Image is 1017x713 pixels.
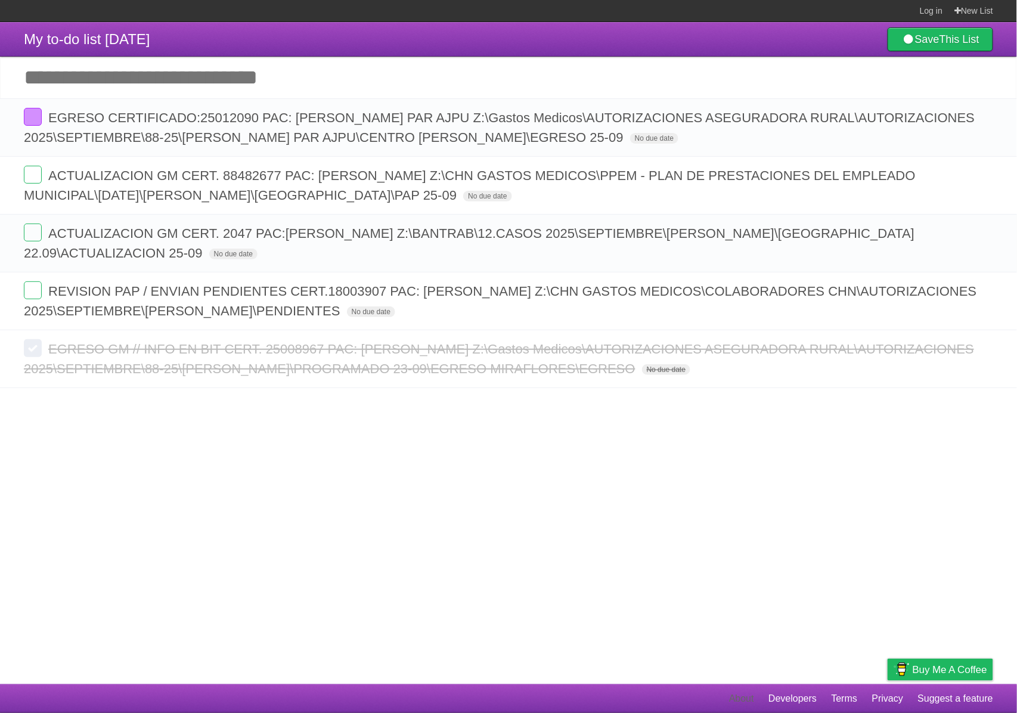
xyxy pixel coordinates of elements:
span: No due date [463,191,511,201]
span: EGRESO CERTIFICADO:25012090 PAC: [PERSON_NAME] PAR AJPU Z:\Gastos Medicos\AUTORIZACIONES ASEGURAD... [24,110,975,145]
span: No due date [630,133,678,144]
span: Buy me a coffee [913,659,987,680]
span: No due date [642,364,690,375]
a: SaveThis List [888,27,993,51]
span: My to-do list [DATE] [24,31,150,47]
span: ACTUALIZACION GM CERT. 2047 PAC:[PERSON_NAME] Z:\BANTRAB\12.CASOS 2025\SEPTIEMBRE\[PERSON_NAME]\[... [24,226,914,261]
span: EGRESO GM // INFO EN BIT CERT. 25008967 PAC: [PERSON_NAME] Z:\Gastos Medicos\AUTORIZACIONES ASEGU... [24,342,974,376]
span: No due date [347,306,395,317]
span: REVISION PAP / ENVIAN PENDIENTES CERT.18003907 PAC: [PERSON_NAME] Z:\CHN GASTOS MEDICOS\COLABORAD... [24,284,977,318]
label: Done [24,281,42,299]
span: No due date [209,249,258,259]
a: About [729,687,754,710]
a: Developers [768,687,817,710]
span: ACTUALIZACION GM CERT. 88482677 PAC: [PERSON_NAME] Z:\CHN GASTOS MEDICOS\PPEM - PLAN DE PRESTACIO... [24,168,916,203]
label: Done [24,224,42,241]
label: Done [24,166,42,184]
label: Done [24,339,42,357]
label: Done [24,108,42,126]
a: Privacy [872,687,903,710]
a: Suggest a feature [918,687,993,710]
a: Buy me a coffee [888,659,993,681]
a: Terms [832,687,858,710]
img: Buy me a coffee [894,659,910,680]
b: This List [940,33,979,45]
